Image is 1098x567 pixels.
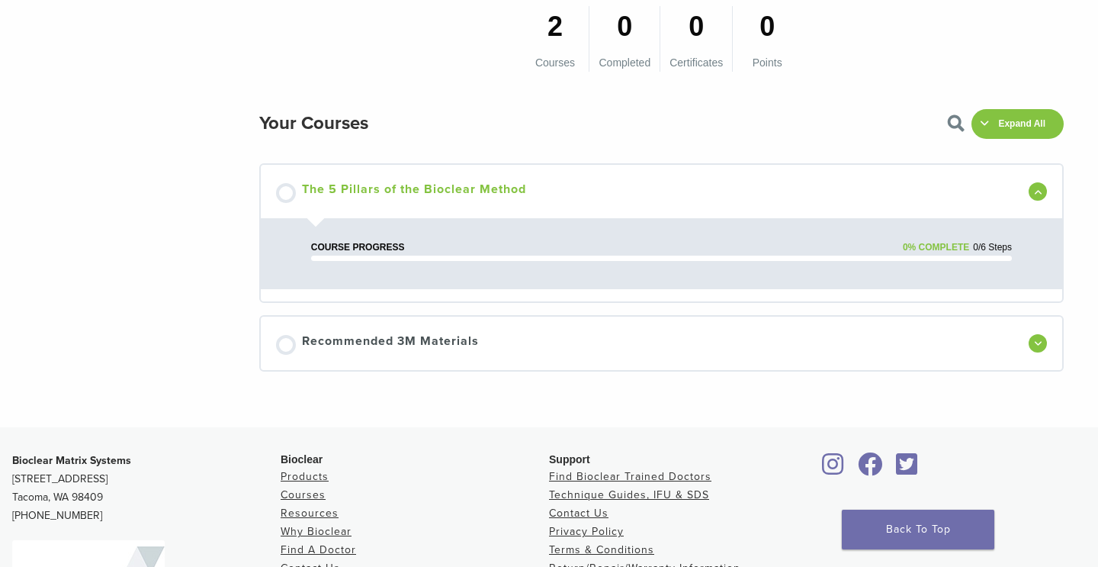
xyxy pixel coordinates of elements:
span: Courses [535,56,575,69]
strong: 0 [669,6,723,47]
span: Bioclear [281,453,323,466]
span: Completed [599,56,650,69]
div: Course Progress [311,243,405,252]
span: The 5 Pillars of the Bioclear Method [302,180,526,203]
a: Find Bioclear Trained Doctors [549,470,711,483]
span: Support [549,453,590,466]
a: Terms & Conditions [549,543,654,556]
a: Find A Doctor [281,543,356,556]
a: Back To Top [842,510,994,549]
a: Contact Us [549,507,608,520]
div: 0% Complete [903,243,969,252]
a: Why Bioclear [281,525,352,538]
a: The 5 Pillars of the Bioclear Method [276,180,1019,203]
span: Certificates [669,56,723,69]
h3: Your Courses [259,105,368,142]
strong: 2 [530,6,579,47]
a: Recommended 3M Materials [276,332,1019,355]
span: Recommended 3M Materials [302,332,479,355]
a: Products [281,470,329,483]
a: Bioclear [852,462,888,477]
strong: 0 [599,6,650,47]
strong: Bioclear Matrix Systems [12,454,131,467]
a: Bioclear [817,462,849,477]
div: 0/6 Steps [973,243,1012,252]
a: Bioclear [891,462,923,477]
p: [STREET_ADDRESS] Tacoma, WA 98409 [PHONE_NUMBER] [12,452,281,525]
button: Show Courses Search Field [947,114,974,133]
span: Expand All [989,118,1055,130]
strong: 0 [742,6,792,47]
a: Technique Guides, IFU & SDS [549,488,709,501]
a: Privacy Policy [549,525,624,538]
a: Resources [281,507,339,520]
span: Points [753,56,782,69]
a: Courses [281,488,326,501]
